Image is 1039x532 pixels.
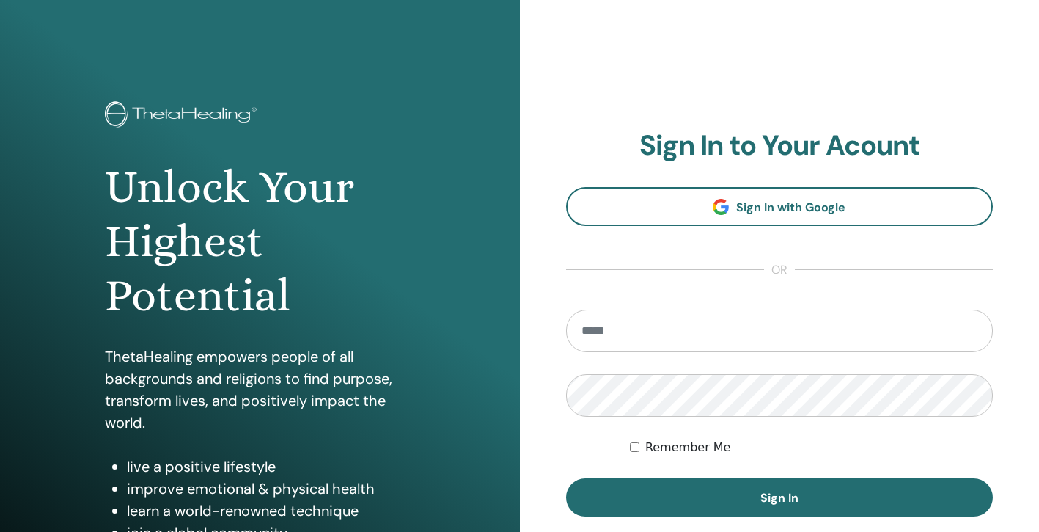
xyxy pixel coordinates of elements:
[566,187,994,226] a: Sign In with Google
[105,160,414,324] h1: Unlock Your Highest Potential
[127,456,414,478] li: live a positive lifestyle
[127,478,414,500] li: improve emotional & physical health
[105,346,414,434] p: ThetaHealing empowers people of all backgrounds and religions to find purpose, transform lives, a...
[630,439,993,456] div: Keep me authenticated indefinitely or until I manually logout
[764,261,795,279] span: or
[645,439,731,456] label: Remember Me
[760,490,798,506] span: Sign In
[566,129,994,163] h2: Sign In to Your Acount
[127,500,414,522] li: learn a world-renowned technique
[736,200,845,215] span: Sign In with Google
[566,478,994,517] button: Sign In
